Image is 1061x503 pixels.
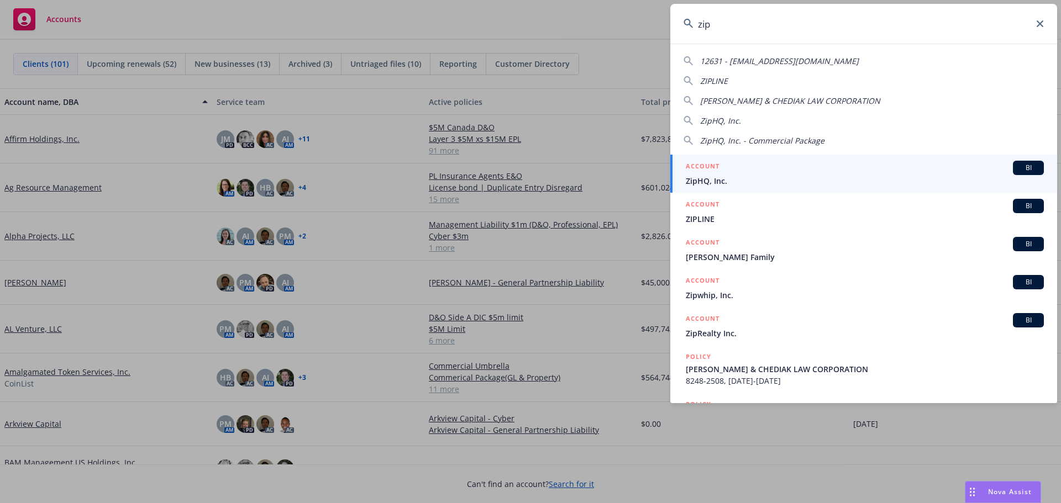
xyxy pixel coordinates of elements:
span: BI [1017,277,1039,287]
span: ZIPLINE [700,76,728,86]
h5: ACCOUNT [686,199,719,212]
span: BI [1017,163,1039,173]
span: 12631 - [EMAIL_ADDRESS][DOMAIN_NAME] [700,56,859,66]
h5: ACCOUNT [686,275,719,288]
span: BI [1017,239,1039,249]
span: [PERSON_NAME] Family [686,251,1044,263]
a: ACCOUNTBIZipRealty Inc. [670,307,1057,345]
h5: POLICY [686,351,711,362]
a: ACCOUNTBI[PERSON_NAME] Family [670,231,1057,269]
a: POLICY [670,393,1057,440]
span: ZipHQ, Inc. [686,175,1044,187]
span: Nova Assist [988,487,1032,496]
span: ZIPLINE [686,213,1044,225]
input: Search... [670,4,1057,44]
h5: ACCOUNT [686,161,719,174]
a: POLICY[PERSON_NAME] & CHEDIAK LAW CORPORATION8248-2508, [DATE]-[DATE] [670,345,1057,393]
a: ACCOUNTBIZipHQ, Inc. [670,155,1057,193]
span: [PERSON_NAME] & CHEDIAK LAW CORPORATION [700,96,880,106]
span: [PERSON_NAME] & CHEDIAK LAW CORPORATION [686,363,1044,375]
h5: ACCOUNT [686,313,719,326]
a: ACCOUNTBIZIPLINE [670,193,1057,231]
span: BI [1017,201,1039,211]
span: Zipwhip, Inc. [686,289,1044,301]
span: 8248-2508, [DATE]-[DATE] [686,375,1044,386]
div: Drag to move [965,481,979,502]
h5: POLICY [686,399,711,410]
span: ZipRealty Inc. [686,327,1044,339]
span: BI [1017,315,1039,325]
h5: ACCOUNT [686,237,719,250]
button: Nova Assist [965,481,1041,503]
span: ZipHQ, Inc. [700,115,741,126]
a: ACCOUNTBIZipwhip, Inc. [670,269,1057,307]
span: ZipHQ, Inc. - Commercial Package [700,135,824,146]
